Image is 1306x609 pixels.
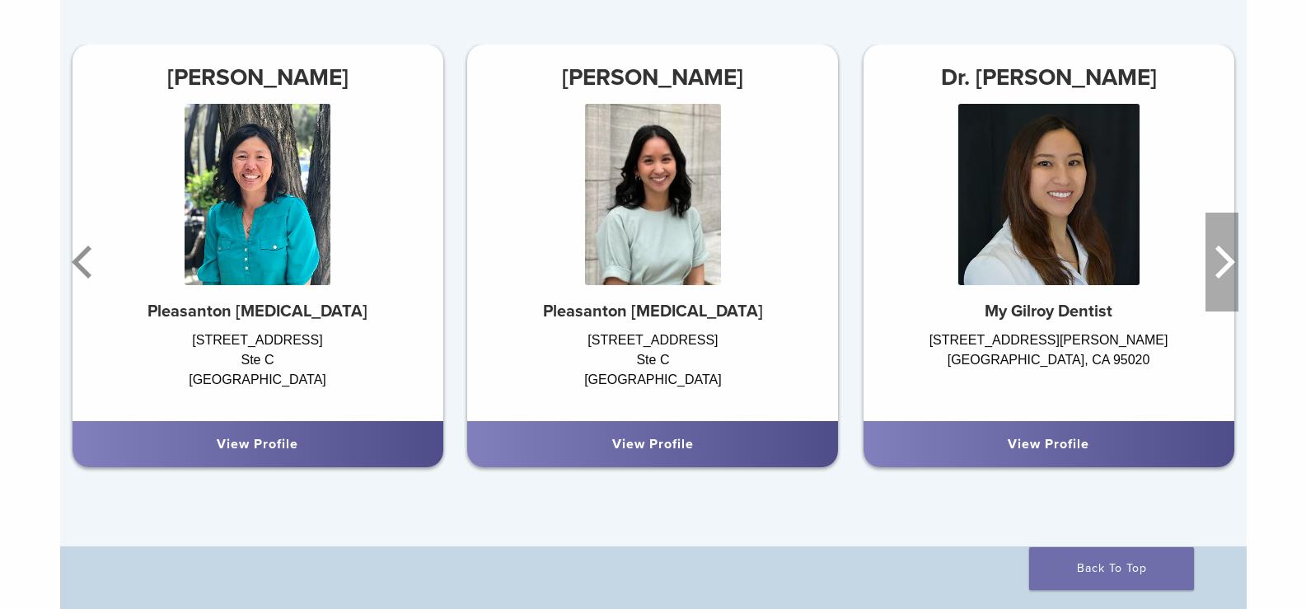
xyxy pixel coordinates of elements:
a: View Profile [612,436,694,452]
h3: [PERSON_NAME] [467,58,838,97]
h3: Dr. [PERSON_NAME] [864,58,1234,97]
strong: Pleasanton [MEDICAL_DATA] [543,302,763,321]
div: [STREET_ADDRESS][PERSON_NAME] [GEOGRAPHIC_DATA], CA 95020 [864,330,1234,405]
img: Dr. Maggie Chao [185,104,330,285]
div: [STREET_ADDRESS] Ste C [GEOGRAPHIC_DATA] [467,330,838,405]
strong: Pleasanton [MEDICAL_DATA] [147,302,367,321]
a: View Profile [1008,436,1089,452]
img: Dr. Amy Tran [958,104,1140,285]
a: Back To Top [1029,547,1194,590]
img: Dr. Olivia Nguyen [585,104,721,285]
button: Previous [68,213,101,312]
button: Next [1205,213,1238,312]
a: View Profile [217,436,298,452]
div: [STREET_ADDRESS] Ste C [GEOGRAPHIC_DATA] [73,330,443,405]
strong: My Gilroy Dentist [985,302,1112,321]
h3: [PERSON_NAME] [73,58,443,97]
